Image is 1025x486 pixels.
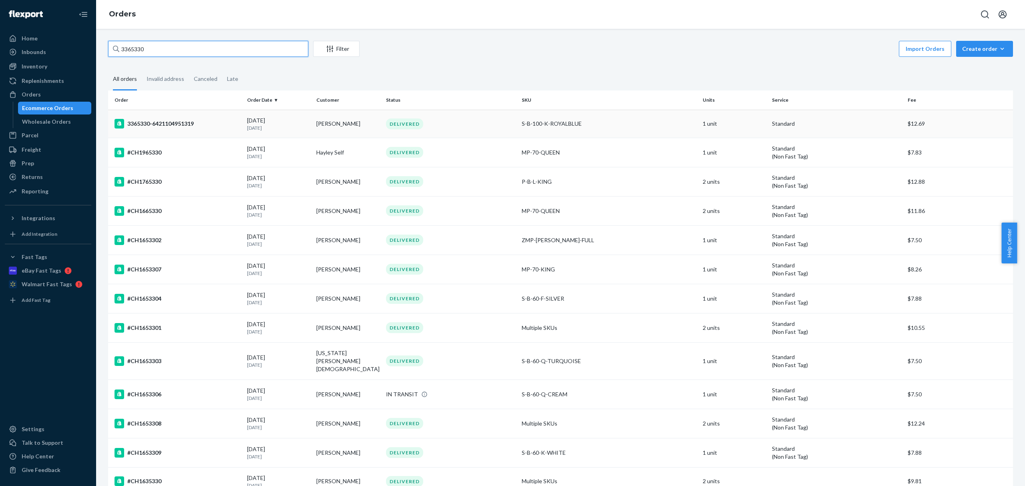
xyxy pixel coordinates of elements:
button: Close Navigation [75,6,91,22]
td: $12.24 [904,409,1013,438]
div: [DATE] [247,387,310,402]
div: (Non Fast Tag) [772,182,901,190]
a: Parcel [5,129,91,142]
div: DELIVERED [386,118,423,129]
div: [DATE] [247,262,310,277]
a: Talk to Support [5,436,91,449]
div: Canceled [194,68,217,89]
div: (Non Fast Tag) [772,269,901,277]
td: [PERSON_NAME] [313,255,382,284]
a: eBay Fast Tags [5,264,91,277]
button: Integrations [5,212,91,225]
div: #CH1653303 [115,356,241,366]
p: Standard [772,203,901,211]
div: (Non Fast Tag) [772,299,901,307]
div: S-B-60-F-SILVER [522,295,696,303]
button: Open Search Box [977,6,993,22]
div: Add Fast Tag [22,297,50,303]
div: (Non Fast Tag) [772,361,901,369]
td: 2 units [699,167,769,196]
a: Orders [5,88,91,101]
div: (Non Fast Tag) [772,424,901,432]
button: Import Orders [899,41,951,57]
div: Invalid address [147,68,184,89]
div: DELIVERED [386,176,423,187]
th: Order Date [244,90,313,110]
div: Ecommerce Orders [22,104,73,112]
td: $7.50 [904,380,1013,409]
div: Freight [22,146,41,154]
button: Give Feedback [5,464,91,476]
p: [DATE] [247,299,310,306]
td: 1 unit [699,255,769,284]
a: Inventory [5,60,91,73]
td: [PERSON_NAME] [313,167,382,196]
p: [DATE] [247,241,310,247]
div: S-B-60-Q-TURQUOISE [522,357,696,365]
p: Standard [772,320,901,328]
td: $11.86 [904,196,1013,225]
div: S-B-100-K-ROYALBLUE [522,120,696,128]
div: MP-70-QUEEN [522,207,696,215]
p: [DATE] [247,424,310,431]
td: $10.55 [904,313,1013,342]
img: Flexport logo [9,10,43,18]
div: 3365330-6421104951319 [115,119,241,129]
p: [DATE] [247,395,310,402]
td: Hayley Self [313,138,382,167]
td: $7.88 [904,284,1013,313]
p: Standard [772,291,901,299]
div: [DATE] [247,203,310,218]
p: Standard [772,261,901,269]
div: DELIVERED [386,418,423,429]
p: [DATE] [247,153,310,160]
div: (Non Fast Tag) [772,211,901,219]
button: Filter [313,41,360,57]
td: Multiple SKUs [519,313,699,342]
div: Customer [316,96,379,103]
div: Fast Tags [22,253,47,261]
p: [DATE] [247,328,310,335]
div: #CH1653307 [115,265,241,274]
p: Standard [772,386,901,394]
div: Returns [22,173,43,181]
div: [DATE] [247,174,310,189]
td: 1 unit [699,284,769,313]
td: $7.88 [904,438,1013,467]
p: Standard [772,120,901,128]
div: MP-70-QUEEN [522,149,696,157]
p: [DATE] [247,182,310,189]
div: [DATE] [247,116,310,131]
button: Help Center [1001,223,1017,263]
td: $12.69 [904,110,1013,138]
div: Inbounds [22,48,46,56]
div: Late [227,68,238,89]
div: Replenishments [22,77,64,85]
div: Walmart Fast Tags [22,280,72,288]
div: DELIVERED [386,355,423,366]
div: MP-70-KING [522,265,696,273]
div: Talk to Support [22,439,63,447]
button: Create order [956,41,1013,57]
div: [DATE] [247,233,310,247]
td: $12.88 [904,167,1013,196]
td: 2 units [699,409,769,438]
td: 1 unit [699,138,769,167]
a: Wholesale Orders [18,115,92,128]
ol: breadcrumbs [102,3,142,26]
p: Standard [772,232,901,240]
td: 2 units [699,196,769,225]
div: (Non Fast Tag) [772,394,901,402]
div: All orders [113,68,137,90]
div: Reporting [22,187,48,195]
button: Open account menu [995,6,1011,22]
a: Freight [5,143,91,156]
p: [DATE] [247,361,310,368]
td: [PERSON_NAME] [313,225,382,255]
td: [PERSON_NAME] [313,196,382,225]
div: #CH1635330 [115,476,241,486]
td: 2 units [699,313,769,342]
a: Inbounds [5,46,91,58]
td: $8.26 [904,255,1013,284]
div: [DATE] [247,291,310,306]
